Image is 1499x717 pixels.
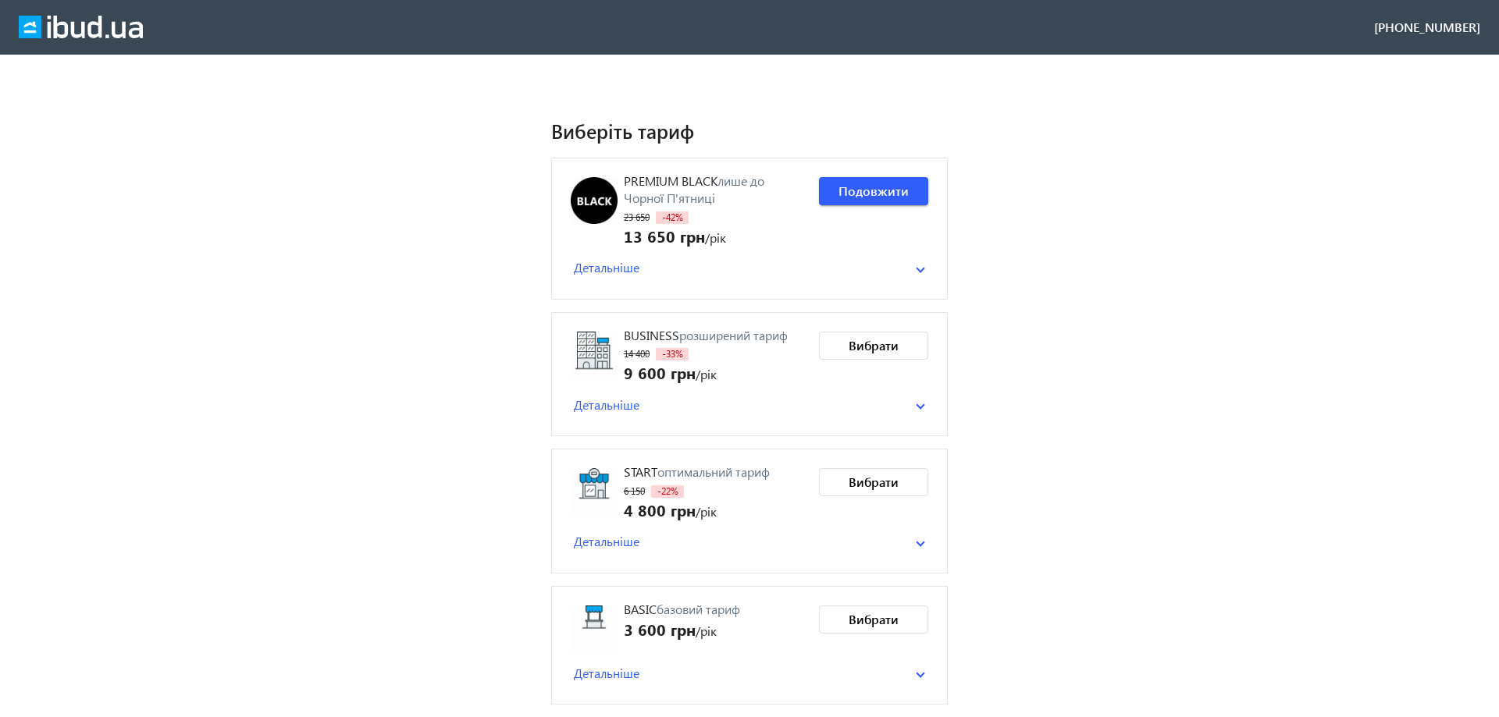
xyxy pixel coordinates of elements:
div: /рік [624,361,788,383]
span: 23 650 [624,211,650,223]
span: 9 600 грн [624,361,696,383]
button: Вибрати [819,332,928,360]
span: оптимальний тариф [657,463,770,480]
div: /рік [624,225,806,247]
span: Basic [624,601,657,617]
mat-expansion-panel-header: Детальніше [571,662,928,685]
span: 14 400 [624,348,650,360]
span: Вибрати [849,611,899,628]
span: 13 650 грн [624,225,705,247]
mat-expansion-panel-header: Детальніше [571,393,928,417]
img: ibud_full_logo_white.svg [19,16,143,39]
span: лише до Чорної П'ятниці [624,172,764,206]
div: /рік [624,499,770,520]
button: Подовжити [819,177,928,205]
button: Вибрати [819,605,928,634]
span: 6 150 [624,485,645,497]
span: Business [624,327,679,343]
span: 4 800 грн [624,499,696,520]
div: /рік [624,618,740,640]
span: Детальніше [574,259,639,276]
span: -33% [656,348,689,360]
span: Start [624,463,657,480]
span: Детальніше [574,533,639,550]
img: Basic [571,605,618,652]
span: Детальніше [574,665,639,682]
span: Вибрати [849,474,899,491]
mat-expansion-panel-header: Детальніше [571,256,928,279]
mat-expansion-panel-header: Детальніше [571,530,928,553]
h1: Виберіть тариф [551,117,948,144]
span: PREMIUM BLACK [624,172,717,189]
img: Business [571,332,618,378]
span: базовий тариф [657,601,740,617]
span: Детальніше [574,396,639,414]
div: [PHONE_NUMBER] [1374,19,1480,36]
span: -42% [656,211,689,224]
span: 3 600 грн [624,618,696,640]
span: Вибрати [849,337,899,354]
button: Вибрати [819,468,928,496]
span: Подовжити [839,183,909,200]
img: Start [571,468,618,515]
span: -22% [651,485,684,498]
span: розширений тариф [679,327,788,343]
img: PREMIUM BLACK [571,177,618,224]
